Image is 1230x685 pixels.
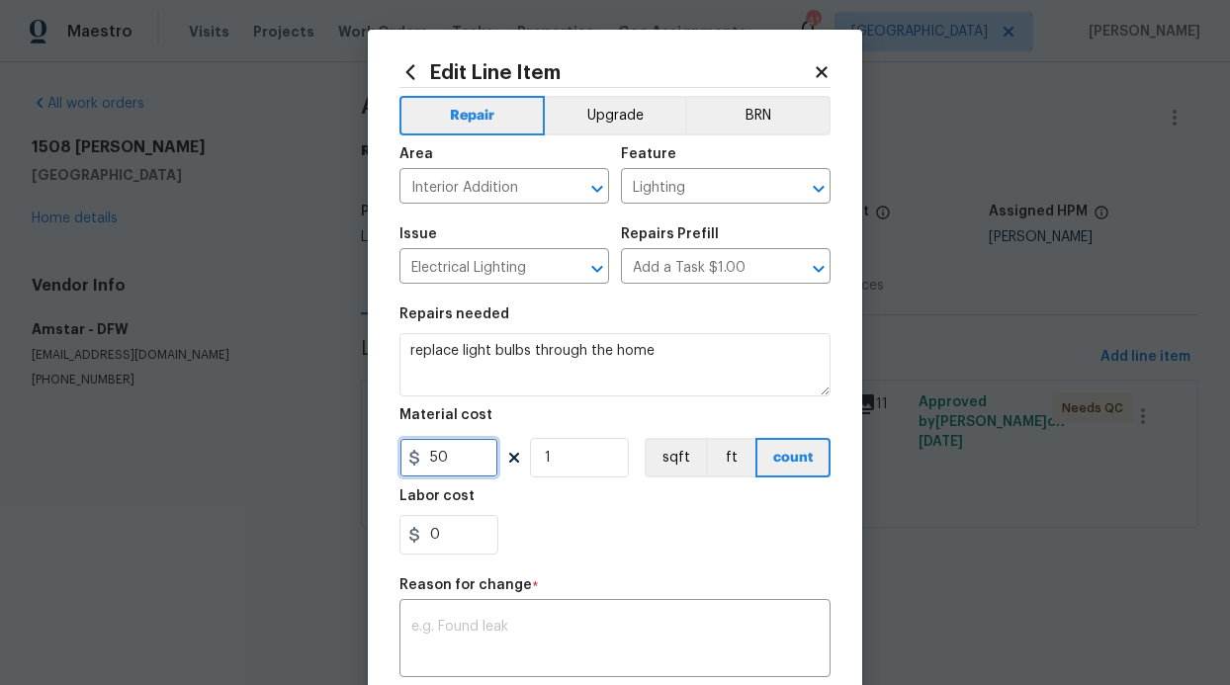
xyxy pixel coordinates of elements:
[399,489,475,503] h5: Labor cost
[645,438,706,477] button: sqft
[399,147,433,161] h5: Area
[805,255,833,283] button: Open
[755,438,831,477] button: count
[583,255,611,283] button: Open
[399,61,813,83] h2: Edit Line Item
[545,96,686,135] button: Upgrade
[399,96,545,135] button: Repair
[399,408,492,422] h5: Material cost
[621,227,719,241] h5: Repairs Prefill
[706,438,755,477] button: ft
[685,96,831,135] button: BRN
[399,307,509,321] h5: Repairs needed
[583,175,611,203] button: Open
[805,175,833,203] button: Open
[399,578,532,592] h5: Reason for change
[399,227,437,241] h5: Issue
[399,333,831,396] textarea: replace light bulbs through the home
[621,147,676,161] h5: Feature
